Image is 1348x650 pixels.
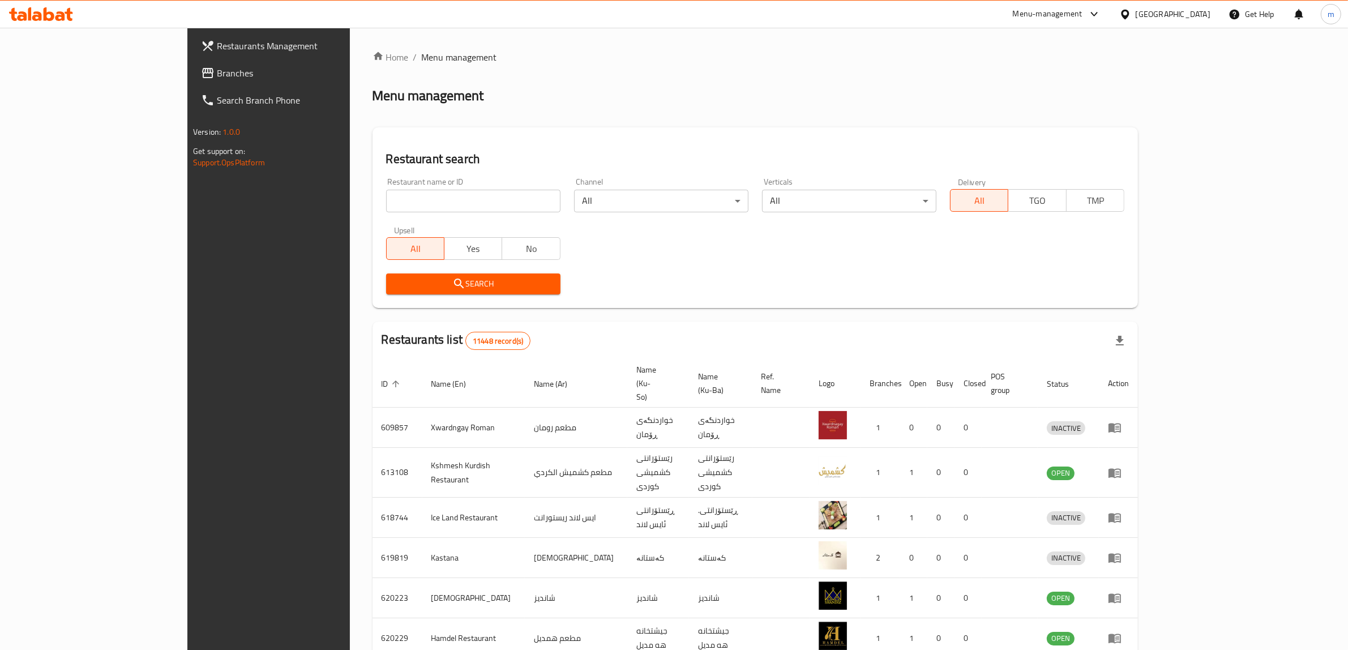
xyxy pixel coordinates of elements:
[819,501,847,529] img: Ice Land Restaurant
[574,190,748,212] div: All
[950,189,1008,212] button: All
[761,370,796,397] span: Ref. Name
[689,498,752,538] td: .ڕێستۆرانتی ئایس لاند
[1108,421,1129,434] div: Menu
[394,226,415,234] label: Upsell
[534,377,582,391] span: Name (Ar)
[927,498,955,538] td: 0
[1099,360,1138,408] th: Action
[698,370,739,397] span: Name (Ku-Ba)
[1047,421,1085,435] div: INACTIVE
[465,332,530,350] div: Total records count
[1328,8,1334,20] span: m
[689,448,752,498] td: رێستۆرانتی کشمیشى كوردى
[525,498,627,538] td: ايس لاند ريستورانت
[955,448,982,498] td: 0
[1013,193,1062,209] span: TGO
[819,581,847,610] img: Shandiz
[217,39,404,53] span: Restaurants Management
[382,377,403,391] span: ID
[222,125,240,139] span: 1.0.0
[861,538,900,578] td: 2
[861,448,900,498] td: 1
[217,66,404,80] span: Branches
[382,331,531,350] h2: Restaurants list
[1047,467,1075,480] span: OPEN
[1106,327,1133,354] div: Export file
[449,241,498,257] span: Yes
[955,408,982,448] td: 0
[819,541,847,570] img: Kastana
[627,408,689,448] td: خواردنگەی ڕۆمان
[1108,551,1129,565] div: Menu
[1047,511,1085,524] span: INACTIVE
[955,360,982,408] th: Closed
[955,193,1004,209] span: All
[1047,592,1075,605] span: OPEN
[1108,511,1129,524] div: Menu
[391,241,440,257] span: All
[991,370,1024,397] span: POS group
[1047,551,1085,565] div: INACTIVE
[955,578,982,618] td: 0
[636,363,675,404] span: Name (Ku-So)
[955,498,982,538] td: 0
[217,93,404,107] span: Search Branch Phone
[762,190,936,212] div: All
[1047,422,1085,435] span: INACTIVE
[861,408,900,448] td: 1
[373,87,484,105] h2: Menu management
[507,241,555,257] span: No
[627,448,689,498] td: رێستۆرانتی کشمیشى كوردى
[819,622,847,650] img: Hamdel Restaurant
[1047,632,1075,645] span: OPEN
[1071,193,1120,209] span: TMP
[927,448,955,498] td: 0
[927,408,955,448] td: 0
[627,538,689,578] td: کەستانە
[819,456,847,485] img: Kshmesh Kurdish Restaurant
[927,538,955,578] td: 0
[958,178,986,186] label: Delivery
[386,273,560,294] button: Search
[525,538,627,578] td: [DEMOGRAPHIC_DATA]
[810,360,861,408] th: Logo
[927,360,955,408] th: Busy
[1013,7,1082,21] div: Menu-management
[192,87,413,114] a: Search Branch Phone
[689,408,752,448] td: خواردنگەی ڕۆمان
[422,448,525,498] td: Kshmesh Kurdish Restaurant
[192,59,413,87] a: Branches
[689,538,752,578] td: کەستانە
[1108,466,1129,480] div: Menu
[861,578,900,618] td: 1
[395,277,551,291] span: Search
[900,360,927,408] th: Open
[386,190,560,212] input: Search for restaurant name or ID..
[900,448,927,498] td: 1
[900,538,927,578] td: 0
[193,125,221,139] span: Version:
[861,498,900,538] td: 1
[955,538,982,578] td: 0
[422,538,525,578] td: Kastana
[900,408,927,448] td: 0
[192,32,413,59] a: Restaurants Management
[1047,511,1085,525] div: INACTIVE
[525,578,627,618] td: شانديز
[193,144,245,159] span: Get support on:
[627,498,689,538] td: ڕێستۆرانتی ئایس لاند
[422,498,525,538] td: Ice Land Restaurant
[900,578,927,618] td: 1
[413,50,417,64] li: /
[444,237,502,260] button: Yes
[422,578,525,618] td: [DEMOGRAPHIC_DATA]
[466,336,530,347] span: 11448 record(s)
[422,50,497,64] span: Menu management
[422,408,525,448] td: Xwardngay Roman
[373,50,1138,64] nav: breadcrumb
[1108,631,1129,645] div: Menu
[386,237,444,260] button: All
